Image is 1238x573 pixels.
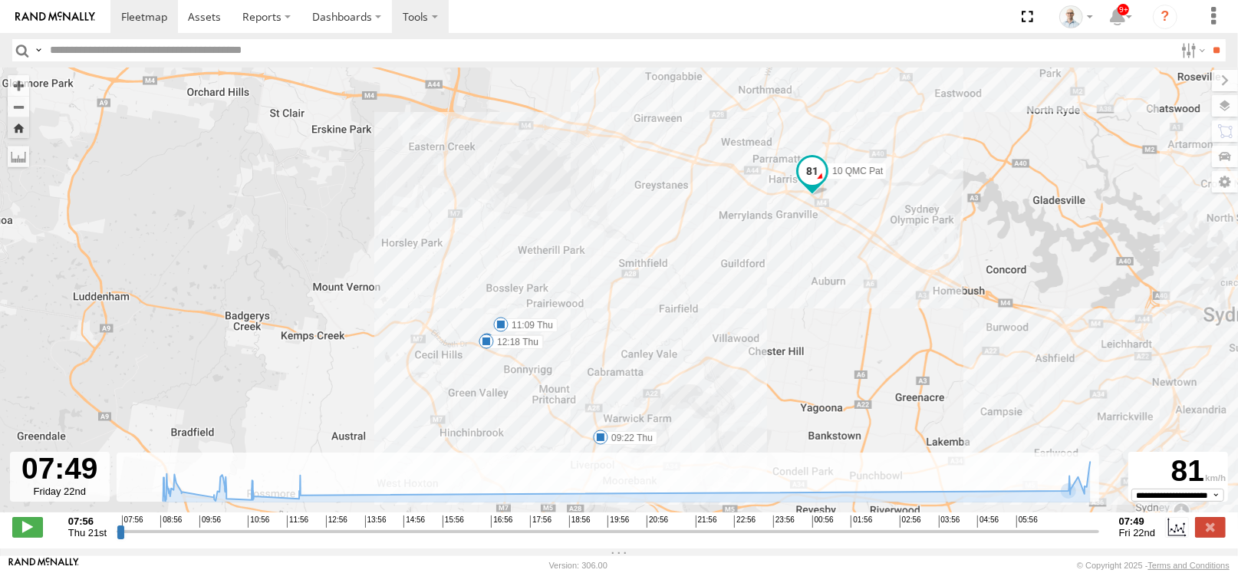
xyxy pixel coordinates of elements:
[1148,561,1230,570] a: Terms and Conditions
[8,558,79,573] a: Visit our Website
[501,318,558,332] label: 11:09 Thu
[1195,517,1226,537] label: Close
[8,146,29,167] label: Measure
[8,96,29,117] button: Zoom out
[647,515,668,528] span: 20:56
[8,75,29,96] button: Zoom in
[1153,5,1177,29] i: ?
[569,515,591,528] span: 18:56
[1119,527,1156,538] span: Fri 22nd Aug 2025
[68,527,107,538] span: Thu 21st Aug 2025
[1077,561,1230,570] div: © Copyright 2025 -
[939,515,960,528] span: 03:56
[15,12,95,22] img: rand-logo.svg
[365,515,387,528] span: 13:56
[1175,39,1208,61] label: Search Filter Options
[1016,515,1038,528] span: 05:56
[491,515,512,528] span: 16:56
[530,515,552,528] span: 17:56
[1119,515,1156,527] strong: 07:49
[977,515,999,528] span: 04:56
[607,515,629,528] span: 19:56
[900,515,921,528] span: 02:56
[68,515,107,527] strong: 07:56
[403,515,425,528] span: 14:56
[326,515,347,528] span: 12:56
[12,517,43,537] label: Play/Stop
[199,515,221,528] span: 09:56
[832,165,883,176] span: 10 QMC Pat
[248,515,269,528] span: 10:56
[549,561,607,570] div: Version: 306.00
[601,431,657,445] label: 09:22 Thu
[122,515,143,528] span: 07:56
[8,117,29,138] button: Zoom Home
[812,515,834,528] span: 00:56
[287,515,308,528] span: 11:56
[1054,5,1098,28] div: Kurt Byers
[734,515,756,528] span: 22:56
[443,515,464,528] span: 15:56
[487,334,544,348] label: 08:49 Thu
[160,515,182,528] span: 08:56
[851,515,872,528] span: 01:56
[1131,454,1226,489] div: 81
[1212,171,1238,193] label: Map Settings
[486,335,543,349] label: 12:18 Thu
[696,515,717,528] span: 21:56
[32,39,44,61] label: Search Query
[773,515,795,528] span: 23:56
